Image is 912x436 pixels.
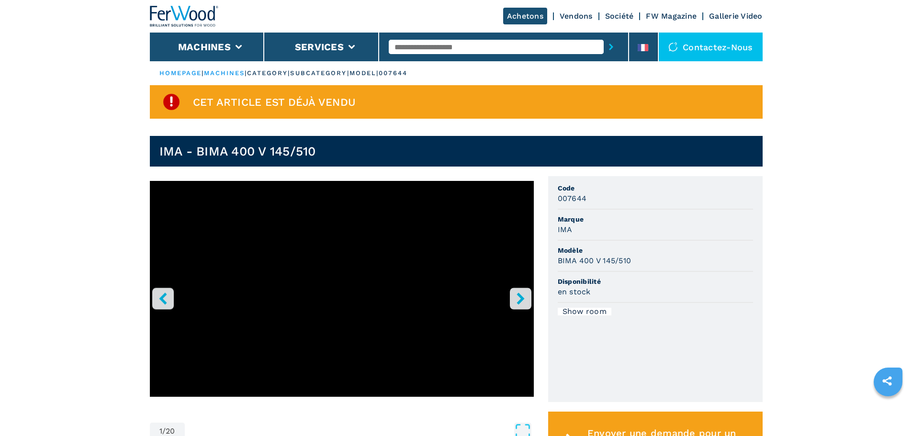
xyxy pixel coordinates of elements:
[558,286,591,297] h3: en stock
[247,69,291,78] p: category |
[193,97,356,108] span: Cet article est déjà vendu
[150,6,219,27] img: Ferwood
[558,193,587,204] h3: 007644
[349,69,379,78] p: model |
[668,42,678,52] img: Contactez-nous
[152,288,174,309] button: left-button
[558,277,753,286] span: Disponibilité
[560,11,593,21] a: Vendons
[162,427,166,435] span: /
[558,183,753,193] span: Code
[510,288,531,309] button: right-button
[503,8,547,24] a: Achetons
[204,69,245,77] a: machines
[245,69,247,77] span: |
[871,393,905,429] iframe: Chat
[150,181,534,397] iframe: Centro di lavoro a bordare in azione - IMA BIMA 400 V 145/510 - Ferwoodgroup - 007644
[290,69,349,78] p: subcategory |
[166,427,175,435] span: 20
[558,308,611,315] div: Show room
[558,214,753,224] span: Marque
[159,69,202,77] a: HOMEPAGE
[162,92,181,112] img: SoldProduct
[659,33,763,61] div: Contactez-nous
[178,41,231,53] button: Machines
[558,255,631,266] h3: BIMA 400 V 145/510
[379,69,407,78] p: 007644
[150,181,534,413] div: Go to Slide 1
[159,427,162,435] span: 1
[558,246,753,255] span: Modèle
[558,224,573,235] h3: IMA
[875,369,899,393] a: sharethis
[605,11,634,21] a: Société
[604,36,619,58] button: submit-button
[159,144,316,159] h1: IMA - BIMA 400 V 145/510
[709,11,763,21] a: Gallerie Video
[202,69,203,77] span: |
[646,11,697,21] a: FW Magazine
[295,41,344,53] button: Services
